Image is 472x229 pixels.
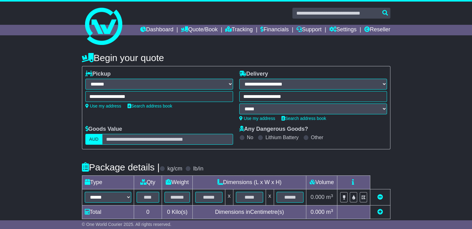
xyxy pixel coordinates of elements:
span: © One World Courier 2025. All rights reserved. [82,222,172,227]
td: Weight [162,176,193,189]
label: kg/cm [167,165,182,172]
a: Add new item [377,209,383,215]
h4: Begin your quote [82,53,390,63]
h4: Package details | [82,162,160,172]
td: Qty [134,176,162,189]
span: 0.000 [311,209,325,215]
a: Dashboard [140,25,173,35]
span: m [326,194,333,200]
a: Settings [329,25,357,35]
td: Volume [306,176,337,189]
td: x [225,189,233,205]
td: x [266,189,274,205]
sup: 3 [331,208,333,213]
td: 0 [134,205,162,219]
a: Quote/Book [181,25,218,35]
td: Dimensions in Centimetre(s) [193,205,306,219]
sup: 3 [331,193,333,198]
td: Kilo(s) [162,205,193,219]
a: Use my address [85,103,121,108]
label: Any Dangerous Goods? [239,126,308,133]
label: Pickup [85,71,111,77]
a: Remove this item [377,194,383,200]
label: Lithium Battery [265,134,299,140]
label: Delivery [239,71,268,77]
a: Support [296,25,321,35]
td: Total [82,205,134,219]
a: Reseller [364,25,390,35]
td: Dimensions (L x W x H) [193,176,306,189]
a: Tracking [225,25,253,35]
label: AUD [85,134,103,145]
a: Search address book [281,116,326,121]
span: 0.000 [311,194,325,200]
label: Goods Value [85,126,122,133]
label: Other [311,134,323,140]
td: Type [82,176,134,189]
a: Use my address [239,116,275,121]
label: lb/in [193,165,203,172]
label: No [247,134,253,140]
a: Financials [260,25,289,35]
span: m [326,209,333,215]
a: Search address book [128,103,172,108]
span: 0 [167,209,170,215]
